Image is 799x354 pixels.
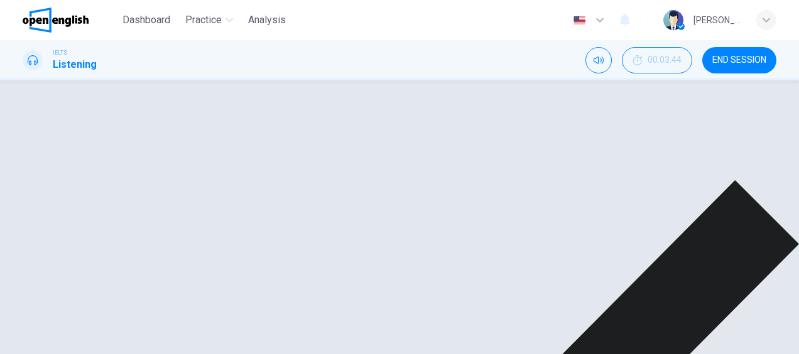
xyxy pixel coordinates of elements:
[663,10,683,30] img: Profile picture
[702,47,776,73] button: END SESSION
[572,16,587,25] img: en
[622,47,692,73] button: 00:03:44
[693,13,741,28] div: [PERSON_NAME]
[622,47,692,73] div: Hide
[23,8,89,33] img: OpenEnglish logo
[243,9,291,31] button: Analysis
[185,13,222,28] span: Practice
[23,8,117,33] a: OpenEnglish logo
[585,47,612,73] div: Mute
[248,13,286,28] span: Analysis
[180,9,238,31] button: Practice
[122,13,170,28] span: Dashboard
[712,55,766,65] span: END SESSION
[53,48,67,57] span: IELTS
[117,9,175,31] button: Dashboard
[53,57,97,72] h1: Listening
[648,55,682,65] span: 00:03:44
